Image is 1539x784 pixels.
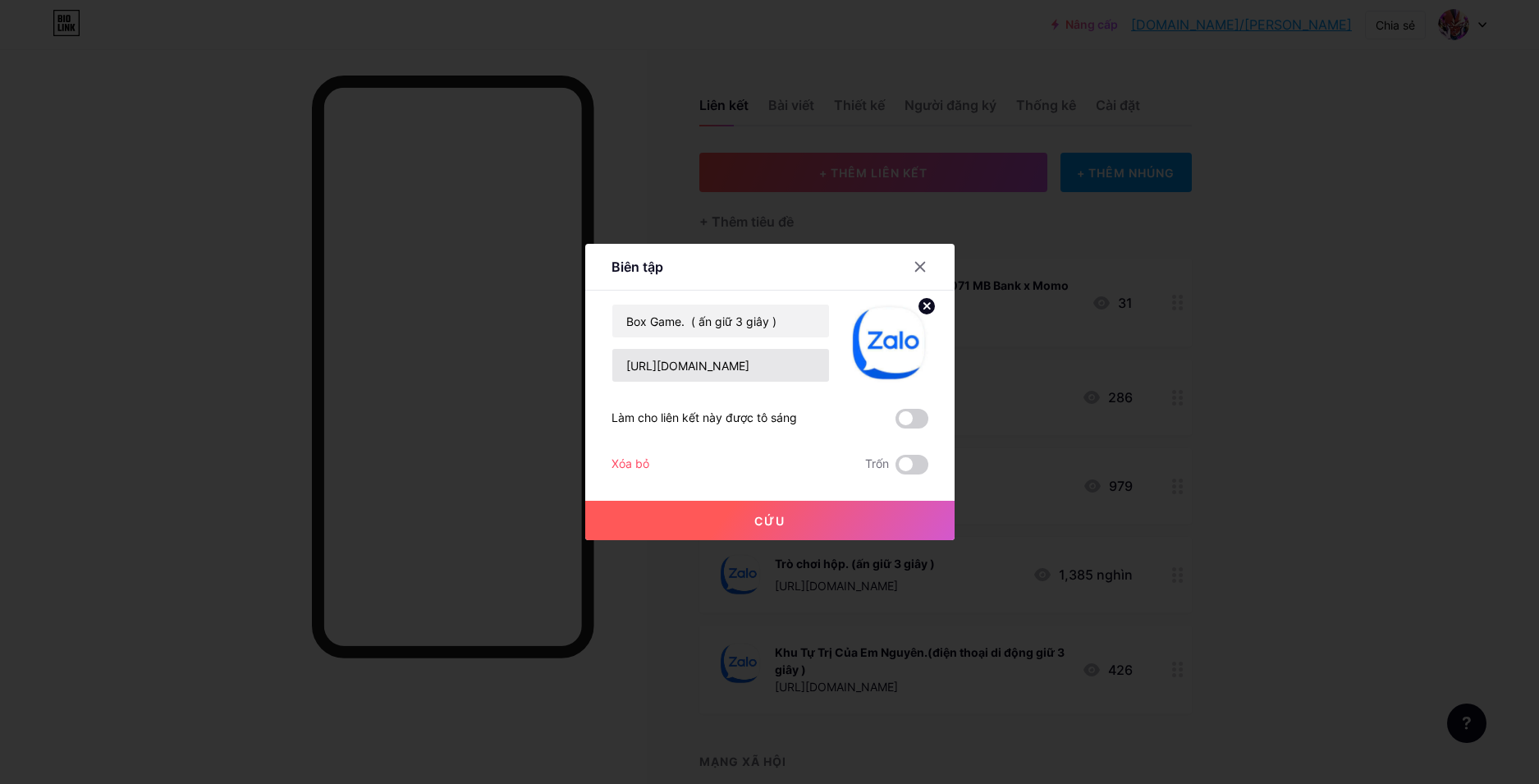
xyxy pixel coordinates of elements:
[611,410,797,424] font: Làm cho liên kết này được tô sáng
[612,305,829,337] input: Tiêu đề
[850,304,928,383] img: liên kết_hình thu nhỏ
[612,349,829,382] input: URL
[754,514,786,528] font: Cứu
[611,259,663,275] font: Biên tập
[585,501,955,540] button: Cứu
[865,456,889,470] font: Trốn
[611,456,649,470] font: Xóa bỏ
